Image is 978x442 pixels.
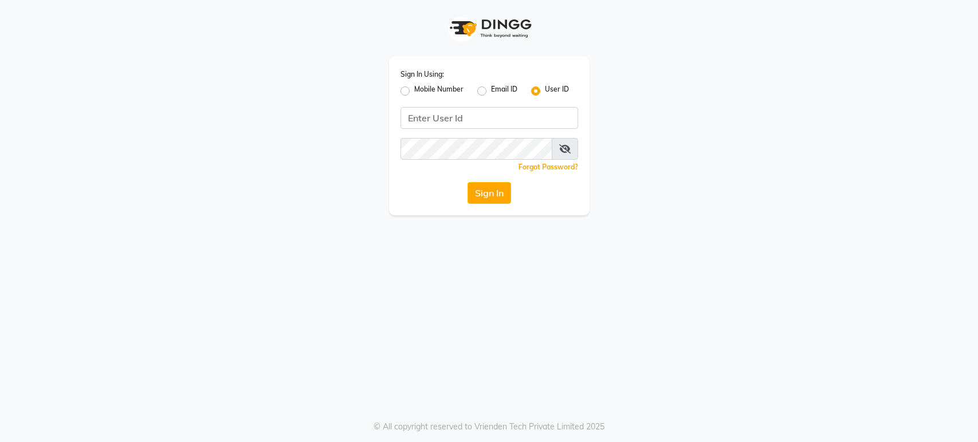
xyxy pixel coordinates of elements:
img: logo1.svg [443,11,535,45]
label: Email ID [491,84,517,98]
input: Username [400,107,578,129]
label: Mobile Number [414,84,464,98]
input: Username [400,138,552,160]
a: Forgot Password? [519,163,578,171]
button: Sign In [468,182,511,204]
label: Sign In Using: [400,69,444,80]
label: User ID [545,84,569,98]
